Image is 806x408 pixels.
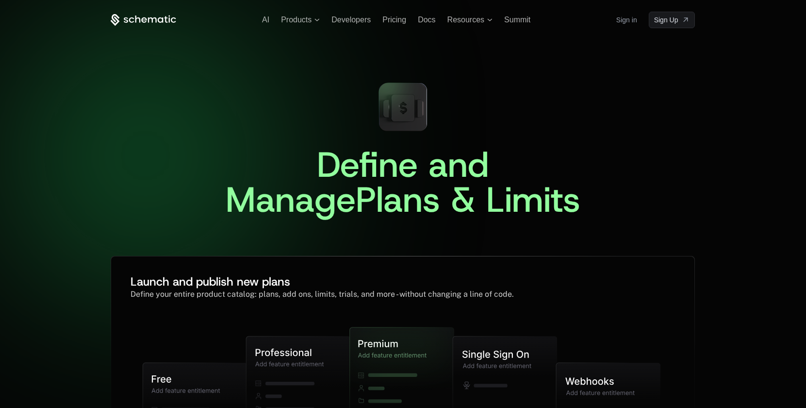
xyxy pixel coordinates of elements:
[281,16,312,24] span: Products
[331,16,371,24] a: Developers
[262,16,269,24] a: AI
[447,16,484,24] span: Resources
[649,12,695,28] a: [object Object]
[226,141,500,223] span: Define and Manage
[504,16,530,24] a: Summit
[418,16,435,24] a: Docs
[654,15,678,25] span: Sign Up
[356,176,580,223] span: Plans & Limits
[382,16,406,24] a: Pricing
[616,12,637,28] a: Sign in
